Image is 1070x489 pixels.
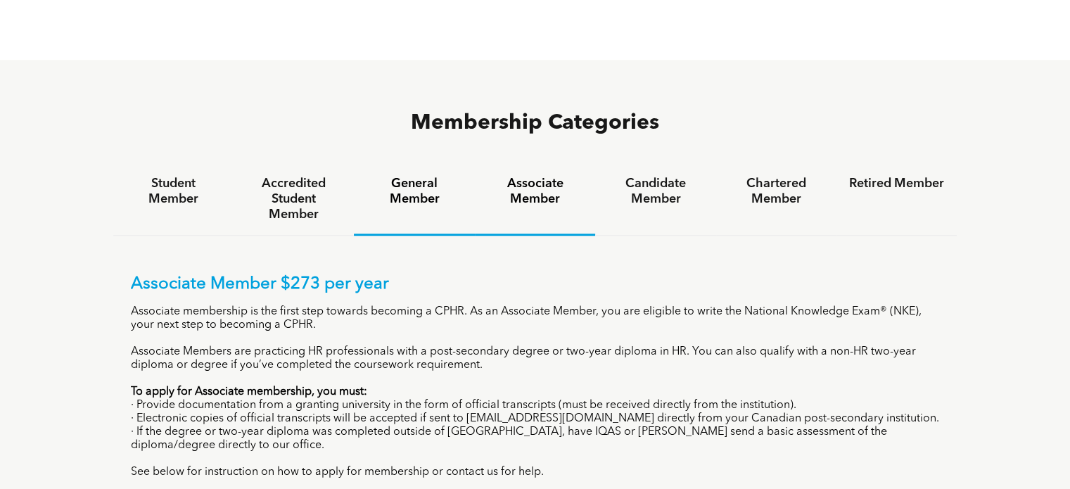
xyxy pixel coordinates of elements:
span: Membership Categories [411,113,659,134]
p: Associate membership is the first step towards becoming a CPHR. As an Associate Member, you are e... [131,305,940,332]
h4: Chartered Member [729,176,824,207]
h4: Retired Member [849,176,944,191]
p: · Electronic copies of official transcripts will be accepted if sent to [EMAIL_ADDRESS][DOMAIN_NA... [131,412,940,426]
h4: General Member [367,176,461,207]
h4: Candidate Member [608,176,703,207]
h4: Student Member [126,176,221,207]
p: · Provide documentation from a granting university in the form of official transcripts (must be r... [131,399,940,412]
p: See below for instruction on how to apply for membership or contact us for help. [131,466,940,479]
h4: Accredited Student Member [246,176,341,222]
p: Associate Members are practicing HR professionals with a post-secondary degree or two-year diplom... [131,345,940,372]
p: · If the degree or two-year diploma was completed outside of [GEOGRAPHIC_DATA], have IQAS or [PER... [131,426,940,452]
h4: Associate Member [488,176,582,207]
p: Associate Member $273 per year [131,274,940,295]
strong: To apply for Associate membership, you must: [131,386,367,398]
